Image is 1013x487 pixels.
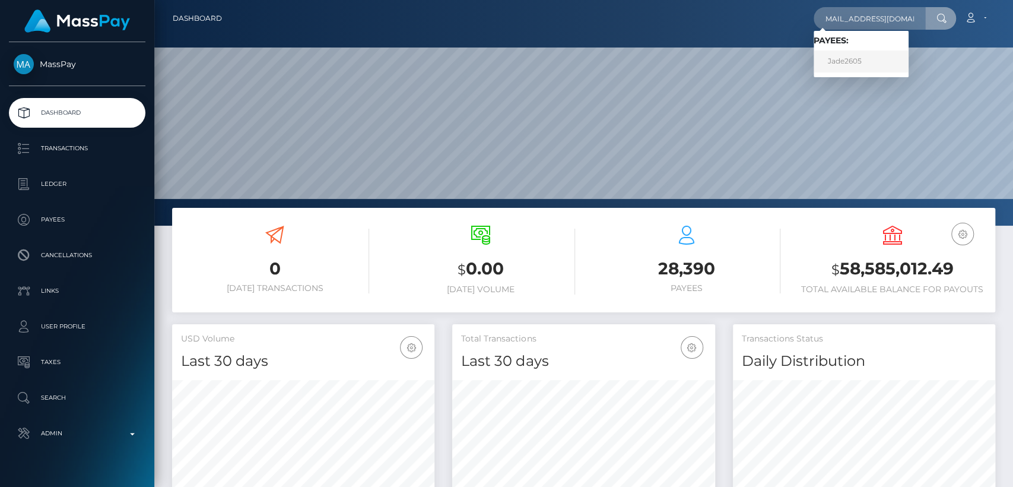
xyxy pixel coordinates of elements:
[14,389,141,407] p: Search
[9,241,145,270] a: Cancellations
[181,351,425,372] h4: Last 30 days
[742,351,986,372] h4: Daily Distribution
[814,36,909,46] h6: Payees:
[14,175,141,193] p: Ledger
[9,205,145,235] a: Payees
[9,419,145,448] a: Admin
[24,10,130,33] img: MassPay Logo
[461,333,706,345] h5: Total Transactions
[461,351,706,372] h4: Last 30 days
[742,333,986,345] h5: Transactions Status
[9,59,145,69] span: MassPay
[9,383,145,413] a: Search
[14,246,141,264] p: Cancellations
[181,283,369,293] h6: [DATE] Transactions
[181,333,425,345] h5: USD Volume
[798,284,986,295] h6: Total Available Balance for Payouts
[387,284,575,295] h6: [DATE] Volume
[9,276,145,306] a: Links
[9,134,145,163] a: Transactions
[814,50,909,72] a: Jade2605
[814,7,925,30] input: Search...
[14,425,141,442] p: Admin
[593,283,781,293] h6: Payees
[14,140,141,157] p: Transactions
[14,211,141,229] p: Payees
[14,353,141,371] p: Taxes
[9,312,145,341] a: User Profile
[9,98,145,128] a: Dashboard
[593,257,781,280] h3: 28,390
[831,261,840,278] small: $
[387,257,575,282] h3: 0.00
[181,257,369,280] h3: 0
[14,318,141,336] p: User Profile
[14,54,34,74] img: MassPay
[798,257,986,282] h3: 58,585,012.49
[9,347,145,377] a: Taxes
[173,6,222,31] a: Dashboard
[9,169,145,199] a: Ledger
[14,282,141,300] p: Links
[458,261,466,278] small: $
[14,104,141,122] p: Dashboard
